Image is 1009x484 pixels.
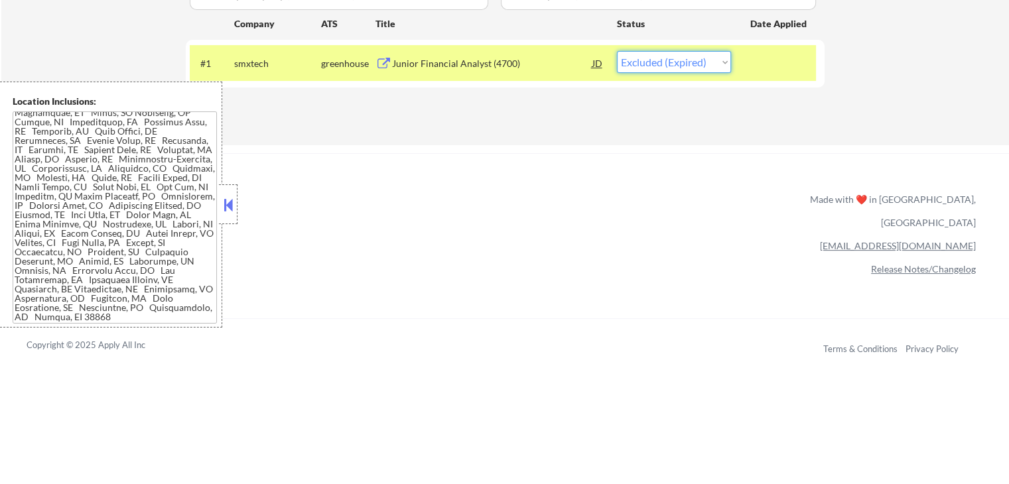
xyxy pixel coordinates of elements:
div: #1 [200,57,224,70]
div: JD [591,51,604,75]
div: Status [617,11,731,35]
div: Location Inclusions: [13,95,217,108]
div: Company [234,17,321,30]
div: Made with ❤️ in [GEOGRAPHIC_DATA], [GEOGRAPHIC_DATA] [805,188,976,234]
a: Release Notes/Changelog [871,263,976,274]
div: Title [375,17,604,30]
div: Copyright © 2025 Apply All Inc [27,339,179,352]
div: greenhouse [321,57,375,70]
a: Terms & Conditions [823,343,898,354]
a: [EMAIL_ADDRESS][DOMAIN_NAME] [820,240,976,251]
div: Junior Financial Analyst (4700) [392,57,592,70]
a: Privacy Policy [906,343,959,354]
div: ATS [321,17,375,30]
a: Refer & earn free applications 👯‍♀️ [27,206,533,220]
div: smxtech [234,57,321,70]
div: Date Applied [750,17,809,30]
